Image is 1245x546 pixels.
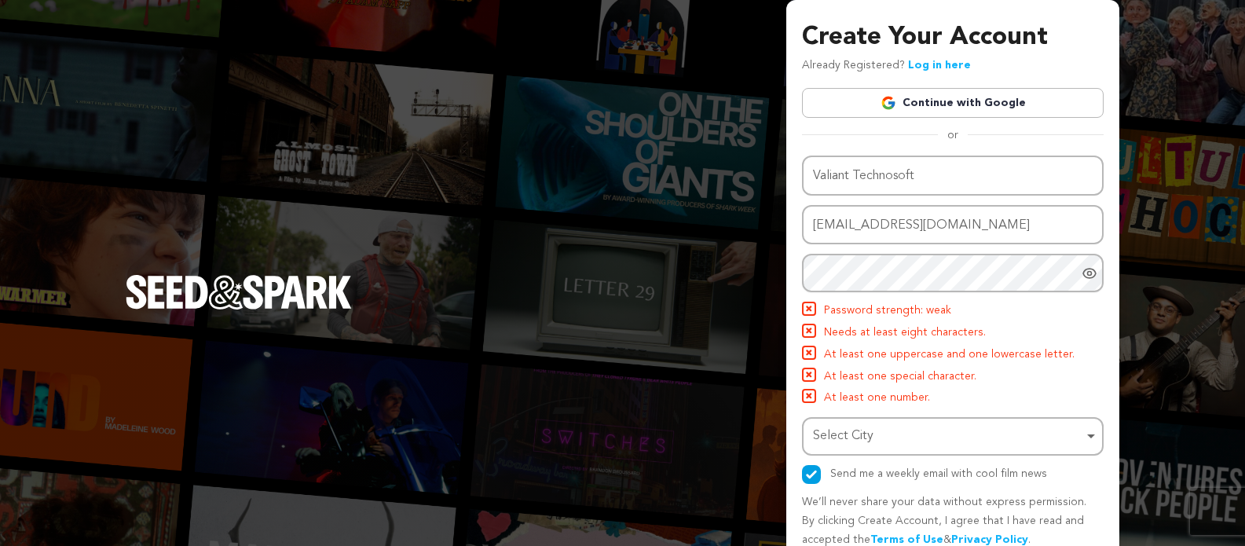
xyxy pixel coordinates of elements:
[804,325,815,336] img: Seed&Spark Icon
[804,347,815,358] img: Seed&Spark Icon
[824,346,1075,365] span: At least one uppercase and one lowercase letter.
[804,303,815,314] img: Seed&Spark Icon
[870,534,943,545] a: Terms of Use
[938,127,968,143] span: or
[802,156,1104,196] input: Name
[126,275,352,341] a: Seed&Spark Homepage
[908,60,971,71] a: Log in here
[802,88,1104,118] a: Continue with Google
[824,302,951,321] span: Password strength: weak
[824,324,986,343] span: Needs at least eight characters.
[951,534,1028,545] a: Privacy Policy
[804,390,815,401] img: Seed&Spark Icon
[824,368,976,387] span: At least one special character.
[1082,266,1097,281] a: Show password as plain text. Warning: this will display your password on the screen.
[802,19,1104,57] h3: Create Your Account
[126,275,352,310] img: Seed&Spark Logo
[802,57,971,75] p: Already Registered?
[802,205,1104,245] input: Email address
[881,95,896,111] img: Google logo
[830,468,1047,479] label: Send me a weekly email with cool film news
[824,389,930,408] span: At least one number.
[813,425,1083,448] div: Select City
[804,369,815,380] img: Seed&Spark Icon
